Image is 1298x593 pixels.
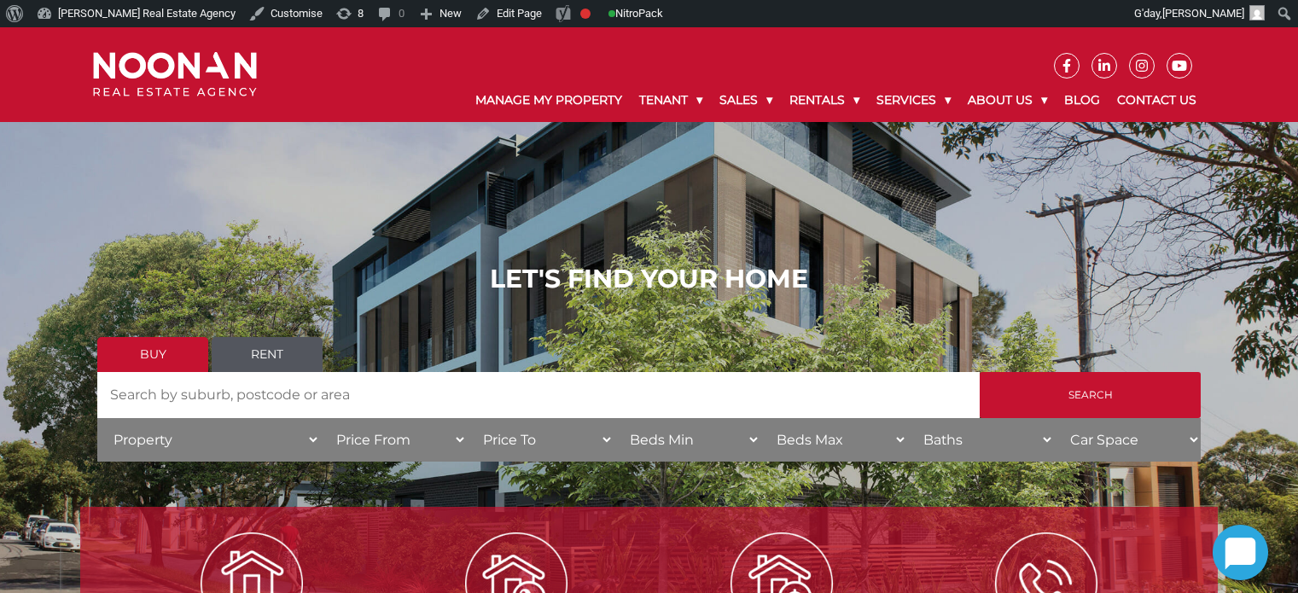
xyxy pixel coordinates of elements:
[93,52,257,97] img: Noonan Real Estate Agency
[580,9,591,19] div: Focus keyphrase not set
[97,337,208,372] a: Buy
[631,78,711,122] a: Tenant
[781,78,868,122] a: Rentals
[97,372,980,418] input: Search by suburb, postcode or area
[980,372,1201,418] input: Search
[1109,78,1205,122] a: Contact Us
[711,78,781,122] a: Sales
[868,78,959,122] a: Services
[1056,78,1109,122] a: Blog
[97,264,1201,294] h1: LET'S FIND YOUR HOME
[959,78,1056,122] a: About Us
[212,337,323,372] a: Rent
[467,78,631,122] a: Manage My Property
[1162,7,1244,20] span: [PERSON_NAME]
